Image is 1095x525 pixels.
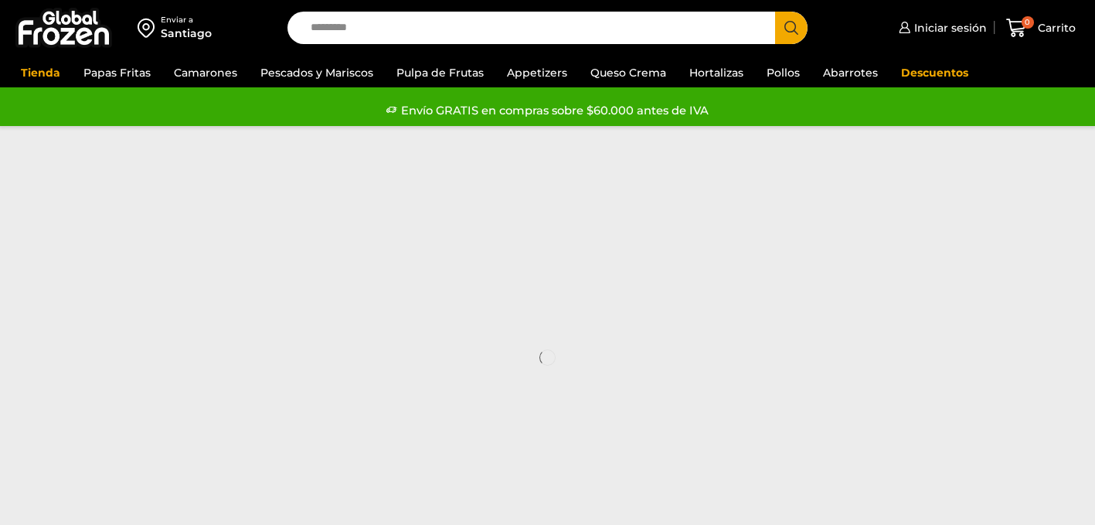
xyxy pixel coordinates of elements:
[583,58,674,87] a: Queso Crema
[13,58,68,87] a: Tienda
[253,58,381,87] a: Pescados y Mariscos
[1002,10,1080,46] a: 0 Carrito
[138,15,161,41] img: address-field-icon.svg
[1022,16,1034,29] span: 0
[499,58,575,87] a: Appetizers
[161,15,212,26] div: Enviar a
[166,58,245,87] a: Camarones
[893,58,976,87] a: Descuentos
[389,58,491,87] a: Pulpa de Frutas
[682,58,751,87] a: Hortalizas
[895,12,987,43] a: Iniciar sesión
[775,12,808,44] button: Search button
[759,58,808,87] a: Pollos
[815,58,886,87] a: Abarrotes
[161,26,212,41] div: Santiago
[76,58,158,87] a: Papas Fritas
[1034,20,1076,36] span: Carrito
[910,20,987,36] span: Iniciar sesión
